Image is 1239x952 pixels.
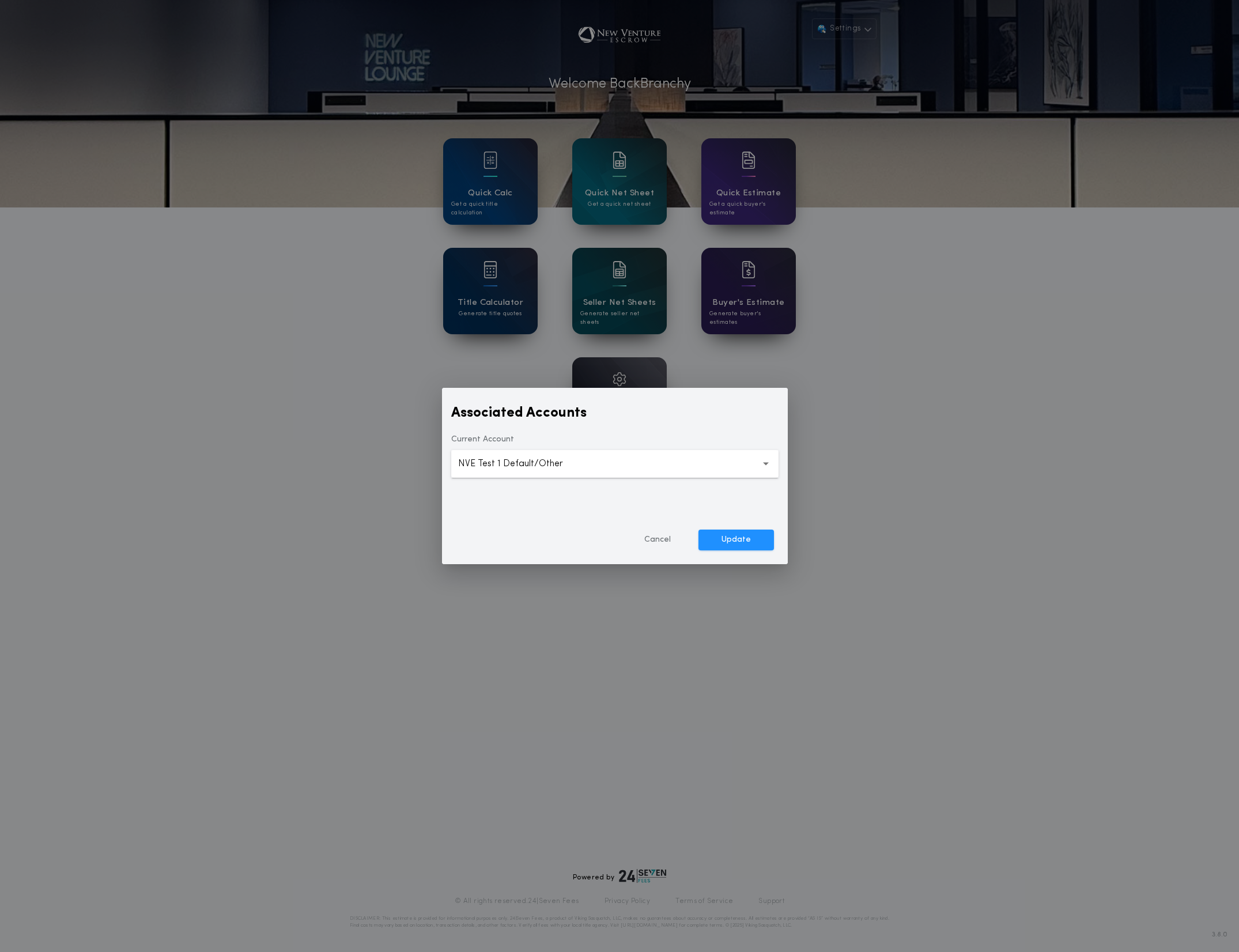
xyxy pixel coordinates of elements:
button: Cancel [621,530,694,550]
label: Associated Accounts [451,404,587,422]
button: NVE Test 1 Default/Other [451,450,779,478]
label: Current Account [451,434,514,445]
p: NVE Test 1 Default/Other [458,457,581,471]
button: Update [698,530,774,550]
